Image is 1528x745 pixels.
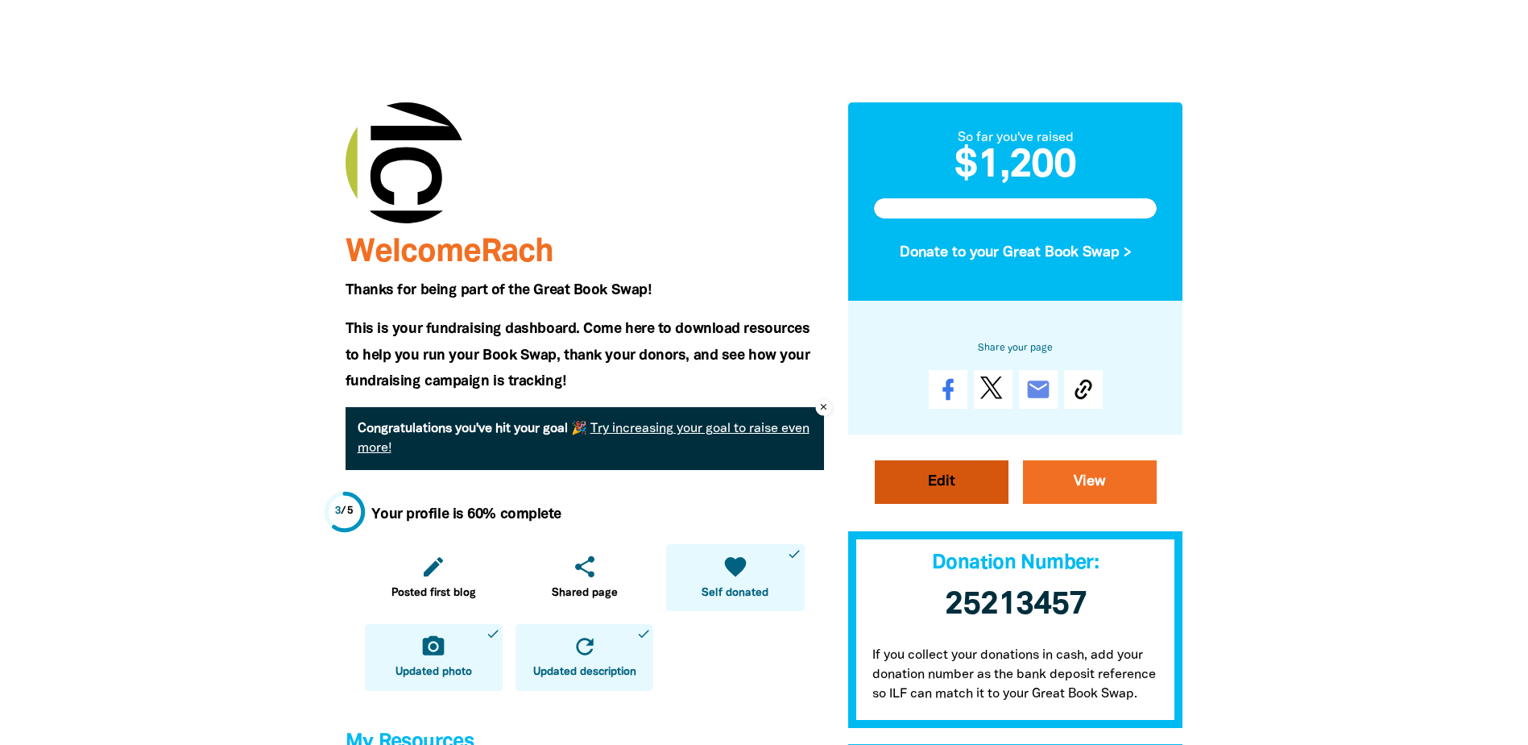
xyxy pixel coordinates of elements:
a: shareShared page [516,544,653,611]
div: / 5 [335,504,354,519]
a: refreshUpdated descriptiondone [516,624,653,691]
a: editPosted first blog [365,544,503,611]
strong: Congratulations you've hit your goal 🎉 [358,423,587,435]
div: So far you've raised [874,128,1157,148]
i: camera_alt [420,634,446,660]
a: Edit [875,460,1008,504]
i: refresh [572,634,598,660]
span: Donation Number: [932,554,1099,572]
span: Posted first blog [391,585,476,601]
span: Self donated [702,585,768,601]
i: share [572,554,598,580]
i: done [636,626,651,641]
strong: Your profile is 60% complete [371,508,561,521]
i: done [486,626,500,641]
h6: Share your page [874,339,1157,357]
h2: $1,200 [874,148,1157,186]
button: Donate to your Great Book Swap > [874,231,1157,275]
a: View [1023,460,1157,504]
span: Thanks for being part of the Great Book Swap! [346,284,652,297]
i: done [787,547,801,561]
a: Post [974,370,1012,409]
i: edit [420,554,446,580]
p: If you collect your donations in cash, add your donation number as the bank deposit reference so ... [848,630,1183,728]
a: favoriteSelf donateddone [666,544,804,611]
span: 3 [335,506,342,516]
a: email [1019,370,1058,409]
span: Shared page [552,585,618,601]
i: email [1025,377,1051,402]
button: Copy Link [1064,370,1103,409]
a: camera_altUpdated photodone [365,624,503,691]
i: close [818,400,829,415]
a: Share [929,370,967,409]
span: This is your fundraising dashboard. Come here to download resources to help you run your Book Swa... [346,323,810,388]
span: Updated description [533,664,636,680]
button: close [816,400,831,415]
i: favorite [723,554,748,580]
span: Welcome Rach [346,238,553,268]
span: Updated photo [395,664,472,680]
span: 25213457 [945,590,1087,620]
